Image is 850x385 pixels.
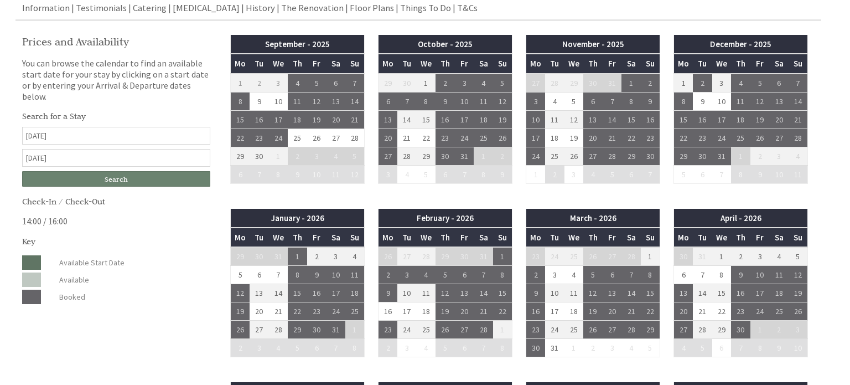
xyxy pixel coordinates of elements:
[526,35,660,54] th: November - 2025
[22,215,210,227] p: 14:00 / 16:00
[674,35,808,54] th: December - 2025
[712,110,732,129] td: 17
[621,147,641,165] td: 29
[641,92,660,110] td: 9
[288,92,307,110] td: 11
[583,165,603,183] td: 4
[674,54,693,73] th: Mo
[474,129,493,147] td: 25
[397,54,417,73] th: Tu
[22,111,210,121] h3: Search for a Stay
[750,129,770,147] td: 26
[564,74,584,93] td: 29
[641,165,660,183] td: 7
[750,92,770,110] td: 12
[603,74,622,93] td: 31
[133,2,167,14] a: Catering
[397,247,417,266] td: 27
[269,54,288,73] th: We
[712,129,732,147] td: 24
[326,165,345,183] td: 11
[269,147,288,165] td: 1
[474,147,493,165] td: 1
[526,74,546,93] td: 27
[789,92,808,110] td: 14
[345,247,365,266] td: 4
[231,147,250,165] td: 29
[674,74,693,93] td: 1
[583,129,603,147] td: 20
[22,35,210,48] a: Prices and Availability
[288,266,307,284] td: 8
[269,92,288,110] td: 10
[526,110,546,129] td: 10
[583,54,603,73] th: Th
[526,147,546,165] td: 24
[564,266,584,284] td: 4
[307,247,326,266] td: 2
[379,74,398,93] td: 29
[712,92,732,110] td: 10
[307,92,326,110] td: 12
[269,110,288,129] td: 17
[288,110,307,129] td: 18
[436,74,455,93] td: 2
[712,165,732,183] td: 7
[397,92,417,110] td: 7
[397,129,417,147] td: 21
[603,54,622,73] th: Fr
[789,228,808,247] th: Su
[693,74,712,93] td: 2
[493,54,512,73] th: Su
[231,35,365,54] th: September - 2025
[526,209,660,228] th: March - 2026
[474,92,493,110] td: 11
[564,110,584,129] td: 12
[603,92,622,110] td: 7
[693,54,712,73] th: Tu
[417,247,436,266] td: 28
[345,165,365,183] td: 12
[417,110,436,129] td: 15
[307,147,326,165] td: 3
[269,247,288,266] td: 31
[526,129,546,147] td: 17
[436,147,455,165] td: 30
[436,92,455,110] td: 9
[674,147,693,165] td: 29
[250,54,269,73] th: Tu
[493,129,512,147] td: 26
[76,2,127,14] a: Testimonials
[769,54,789,73] th: Sa
[769,228,789,247] th: Sa
[750,54,770,73] th: Fr
[345,147,365,165] td: 5
[564,129,584,147] td: 19
[750,165,770,183] td: 9
[455,165,474,183] td: 7
[455,247,474,266] td: 30
[583,147,603,165] td: 27
[750,247,770,266] td: 3
[231,74,250,93] td: 1
[545,74,564,93] td: 28
[621,110,641,129] td: 15
[731,247,750,266] td: 2
[693,147,712,165] td: 30
[173,2,240,14] a: [MEDICAL_DATA]
[750,110,770,129] td: 19
[526,54,546,73] th: Mo
[583,74,603,93] td: 30
[674,129,693,147] td: 22
[641,247,660,266] td: 1
[674,92,693,110] td: 8
[789,54,808,73] th: Su
[326,147,345,165] td: 4
[674,165,693,183] td: 5
[455,74,474,93] td: 3
[307,129,326,147] td: 26
[307,54,326,73] th: Fr
[789,147,808,165] td: 4
[493,147,512,165] td: 2
[474,54,493,73] th: Sa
